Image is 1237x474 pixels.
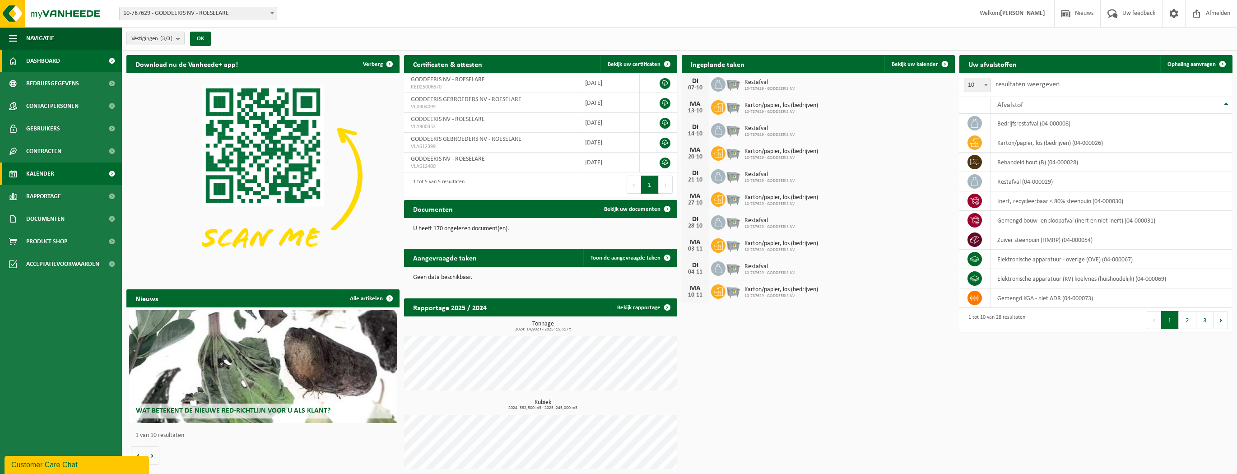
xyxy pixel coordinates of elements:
[686,101,704,108] div: MA
[5,454,151,474] iframe: chat widget
[686,223,704,229] div: 28-10
[343,289,399,307] a: Alle artikelen
[411,156,485,163] span: GODDEERIS NV - ROESELARE
[409,175,465,195] div: 1 tot 5 van 5 resultaten
[686,177,704,183] div: 21-10
[725,237,741,252] img: WB-2500-GAL-GY-01
[583,249,676,267] a: Toon de aangevraagde taken
[964,310,1025,330] div: 1 tot 10 van 28 resultaten
[744,201,818,207] span: 10-787629 - GODDEERIS NV
[686,78,704,85] div: DI
[411,143,571,150] span: VLA612399
[26,208,65,230] span: Documenten
[725,99,741,114] img: WB-2500-GAL-GY-01
[686,193,704,200] div: MA
[610,298,676,316] a: Bekijk rapportage
[991,230,1232,250] td: zuiver steenpuin (HMRP) (04-000054)
[991,288,1232,308] td: gemengd KGA - niet ADR (04-000073)
[641,176,659,194] button: 1
[744,247,818,253] span: 10-787629 - GODDEERIS NV
[686,124,704,131] div: DI
[959,55,1026,73] h2: Uw afvalstoffen
[413,274,668,281] p: Geen data beschikbaar.
[26,230,67,253] span: Product Shop
[26,253,99,275] span: Acceptatievoorwaarden
[744,286,818,293] span: Karton/papier, los (bedrijven)
[26,95,79,117] span: Contactpersonen
[131,32,172,46] span: Vestigingen
[119,7,277,20] span: 10-787629 - GODDEERIS NV - ROESELARE
[725,283,741,298] img: WB-2500-GAL-GY-01
[120,7,277,20] span: 10-787629 - GODDEERIS NV - ROESELARE
[725,191,741,206] img: WB-2500-GAL-GY-01
[682,55,753,73] h2: Ingeplande taken
[578,133,640,153] td: [DATE]
[411,123,571,130] span: VLA900353
[686,147,704,154] div: MA
[686,108,704,114] div: 13-10
[190,32,211,46] button: OK
[725,76,741,91] img: WB-2500-GAL-GY-01
[131,446,145,465] button: Vorige
[725,145,741,160] img: WB-2500-GAL-GY-01
[26,72,79,95] span: Bedrijfsgegevens
[591,255,660,261] span: Toon de aangevraagde taken
[411,84,571,91] span: RED25006670
[744,79,795,86] span: Restafval
[404,249,486,266] h2: Aangevraagde taken
[686,154,704,160] div: 20-10
[997,102,1023,109] span: Afvalstof
[1160,55,1232,73] a: Ophaling aanvragen
[413,226,668,232] p: U heeft 170 ongelezen document(en).
[686,269,704,275] div: 04-11
[725,168,741,183] img: WB-2500-GAL-GY-01
[1167,61,1216,67] span: Ophaling aanvragen
[744,263,795,270] span: Restafval
[411,76,485,83] span: GODDEERIS NV - ROESELARE
[26,163,54,185] span: Kalender
[363,61,383,67] span: Verberg
[627,176,641,194] button: Previous
[725,214,741,229] img: WB-2500-GAL-GY-01
[578,73,640,93] td: [DATE]
[744,155,818,161] span: 10-787629 - GODDEERIS NV
[409,400,677,410] h3: Kubiek
[744,86,795,92] span: 10-787629 - GODDEERIS NV
[411,136,521,143] span: GODDEERIS GEBROEDERS NV - ROESELARE
[686,292,704,298] div: 10-11
[991,114,1232,133] td: bedrijfsrestafval (04-000008)
[686,131,704,137] div: 14-10
[686,285,704,292] div: MA
[26,140,61,163] span: Contracten
[578,93,640,113] td: [DATE]
[744,224,795,230] span: 10-787629 - GODDEERIS NV
[964,79,991,92] span: 10
[597,200,676,218] a: Bekijk uw documenten
[404,200,462,218] h2: Documenten
[409,406,677,410] span: 2024: 332,500 m3 - 2025: 245,000 m3
[991,172,1232,191] td: restafval (04-000029)
[411,103,571,111] span: VLA904099
[892,61,938,67] span: Bekijk uw kalender
[356,55,399,73] button: Verberg
[991,250,1232,269] td: elektronische apparatuur - overige (OVE) (04-000067)
[991,153,1232,172] td: behandeld hout (B) (04-000028)
[1214,311,1228,329] button: Next
[26,27,54,50] span: Navigatie
[744,240,818,247] span: Karton/papier, los (bedrijven)
[135,432,395,439] p: 1 van 10 resultaten
[686,85,704,91] div: 07-10
[409,327,677,332] span: 2024: 14,902 t - 2025: 15,517 t
[1147,311,1161,329] button: Previous
[1000,10,1045,17] strong: [PERSON_NAME]
[608,61,660,67] span: Bekijk uw certificaten
[26,185,61,208] span: Rapportage
[1161,311,1179,329] button: 1
[126,32,185,45] button: Vestigingen(3/3)
[160,36,172,42] count: (3/3)
[744,102,818,109] span: Karton/papier, los (bedrijven)
[1196,311,1214,329] button: 3
[686,262,704,269] div: DI
[1179,311,1196,329] button: 2
[991,133,1232,153] td: karton/papier, los (bedrijven) (04-000026)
